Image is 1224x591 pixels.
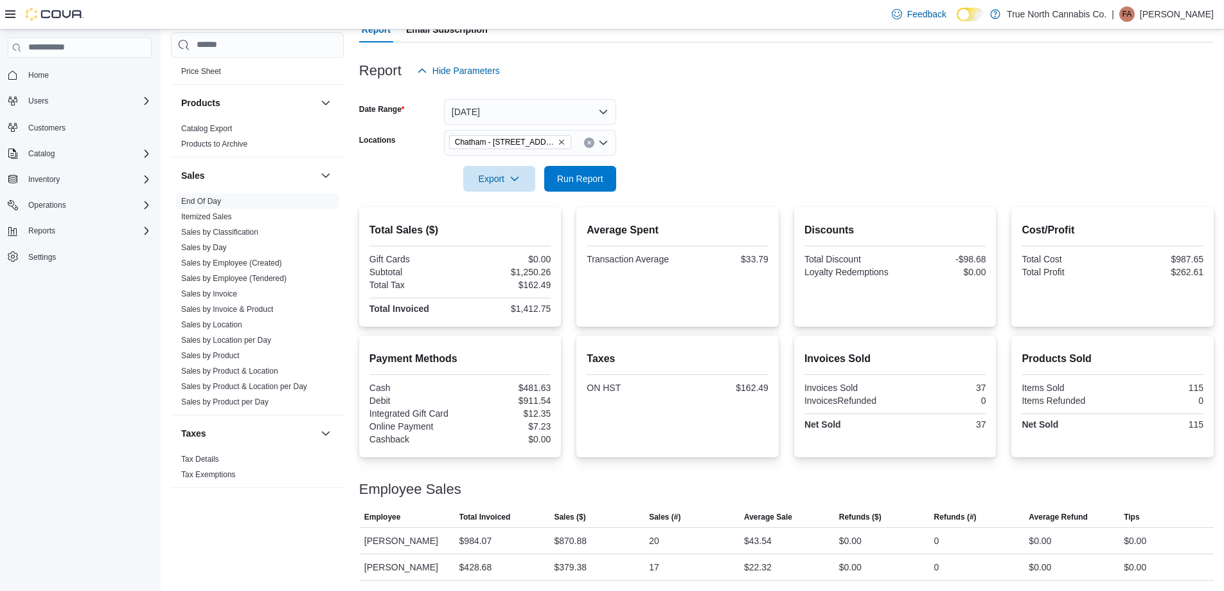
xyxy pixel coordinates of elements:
[898,419,986,430] div: 37
[1124,533,1146,549] div: $0.00
[369,408,457,419] div: Integrated Gift Card
[23,119,152,135] span: Customers
[181,350,240,361] span: Sales by Product
[369,304,429,314] strong: Total Invoiced
[463,254,551,264] div: $0.00
[3,66,157,84] button: Home
[587,254,675,264] div: Transaction Average
[181,242,227,253] span: Sales by Day
[587,383,675,393] div: ON HST
[584,138,594,148] button: Clear input
[934,512,977,522] span: Refunds (#)
[28,70,49,80] span: Home
[171,64,344,84] div: Pricing
[1122,6,1132,22] span: FA
[471,166,528,192] span: Export
[463,434,551,444] div: $0.00
[181,351,240,360] a: Sales by Product
[744,533,772,549] div: $43.54
[3,248,157,266] button: Settings
[804,383,892,393] div: Invoices Sold
[181,258,282,268] span: Sales by Employee (Created)
[181,228,258,237] a: Sales by Classification
[1140,6,1214,22] p: [PERSON_NAME]
[23,146,60,161] button: Catalog
[455,136,555,149] span: Chatham - [STREET_ADDRESS]
[3,145,157,163] button: Catalog
[898,396,986,406] div: 0
[907,8,946,21] span: Feedback
[804,223,986,238] h2: Discounts
[432,64,500,77] span: Hide Parameters
[23,67,152,83] span: Home
[459,559,492,575] div: $428.68
[26,8,84,21] img: Cova
[1124,559,1146,575] div: $0.00
[181,469,236,480] span: Tax Exemptions
[181,320,242,330] span: Sales by Location
[887,1,952,27] a: Feedback
[23,223,152,239] span: Reports
[318,426,333,441] button: Taxes
[744,512,792,522] span: Average Sale
[804,396,892,406] div: InvoicesRefunded
[181,454,219,464] span: Tax Details
[181,320,242,329] a: Sales by Location
[181,397,269,406] a: Sales by Product per Day
[412,58,505,84] button: Hide Parameters
[449,135,571,149] span: Chatham - 85 King St W
[934,533,939,549] div: 0
[181,243,227,252] a: Sales by Day
[181,169,315,182] button: Sales
[181,336,271,345] a: Sales by Location per Day
[23,93,152,109] span: Users
[463,267,551,277] div: $1,250.26
[23,120,71,136] a: Customers
[359,528,454,554] div: [PERSON_NAME]
[649,559,659,575] div: 17
[3,92,157,110] button: Users
[181,381,307,392] span: Sales by Product & Location per Day
[649,533,659,549] div: 20
[171,121,344,157] div: Products
[23,197,152,213] span: Operations
[359,135,396,145] label: Locations
[181,427,315,440] button: Taxes
[369,223,551,238] h2: Total Sales ($)
[839,512,882,522] span: Refunds ($)
[463,383,551,393] div: $481.63
[28,149,55,159] span: Catalog
[3,196,157,214] button: Operations
[463,396,551,406] div: $911.54
[181,197,221,206] a: End Of Day
[839,533,862,549] div: $0.00
[181,227,258,237] span: Sales by Classification
[554,512,585,522] span: Sales ($)
[181,304,273,314] span: Sales by Invoice & Product
[28,123,66,133] span: Customers
[1022,254,1110,264] div: Total Cost
[181,96,220,109] h3: Products
[181,397,269,407] span: Sales by Product per Day
[181,305,273,314] a: Sales by Invoice & Product
[23,250,61,265] a: Settings
[28,174,60,185] span: Inventory
[359,482,461,497] h3: Employee Sales
[181,273,287,284] span: Sales by Employee (Tendered)
[181,470,236,479] a: Tax Exemptions
[3,222,157,240] button: Reports
[1022,419,1058,430] strong: Net Sold
[898,267,986,277] div: $0.00
[1115,419,1203,430] div: 115
[181,427,206,440] h3: Taxes
[544,166,616,192] button: Run Report
[359,104,405,114] label: Date Range
[1119,6,1135,22] div: Felicia-Ann Gagner
[23,68,54,83] a: Home
[181,335,271,345] span: Sales by Location per Day
[598,138,608,148] button: Open list of options
[181,196,221,206] span: End Of Day
[557,172,603,185] span: Run Report
[587,351,768,367] h2: Taxes
[1112,6,1114,22] p: |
